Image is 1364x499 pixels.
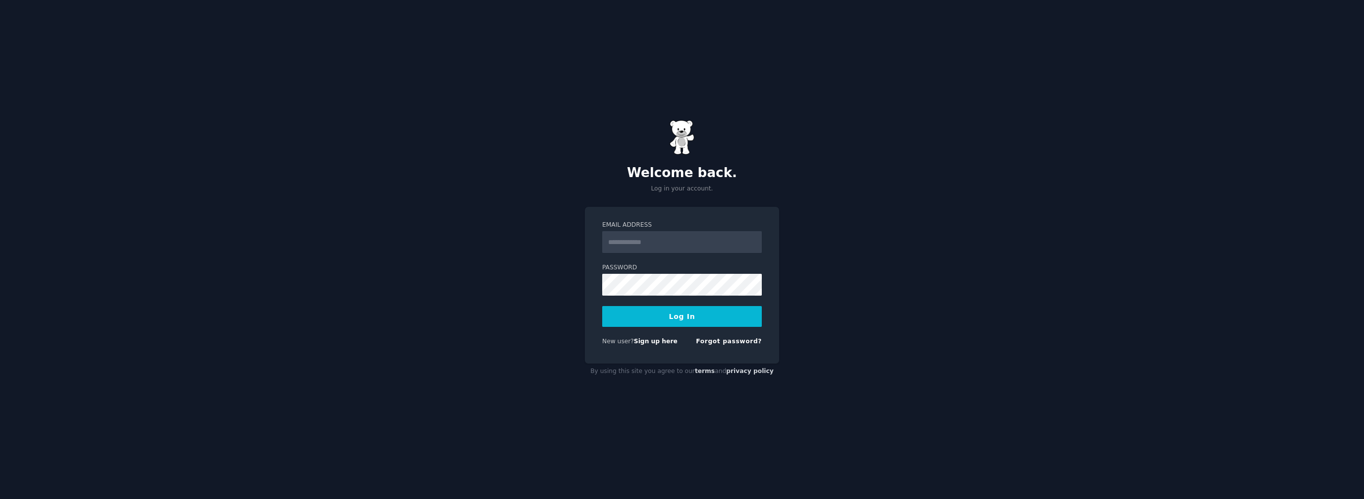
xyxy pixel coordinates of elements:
[696,338,762,345] a: Forgot password?
[585,165,779,181] h2: Welcome back.
[602,306,762,327] button: Log In
[602,221,762,230] label: Email Address
[602,263,762,272] label: Password
[585,364,779,379] div: By using this site you agree to our and
[634,338,678,345] a: Sign up here
[726,368,774,374] a: privacy policy
[695,368,715,374] a: terms
[602,338,634,345] span: New user?
[670,120,694,155] img: Gummy Bear
[585,185,779,193] p: Log in your account.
